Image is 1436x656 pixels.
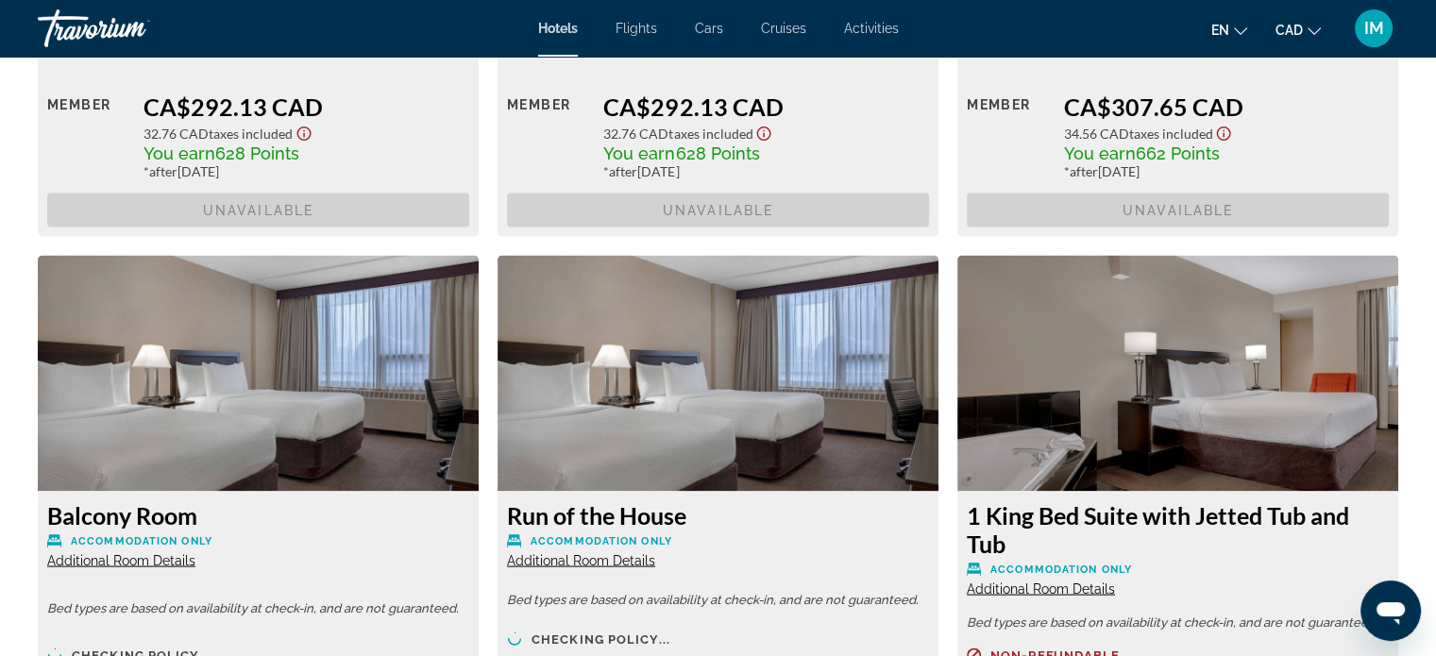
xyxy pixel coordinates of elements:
[498,256,938,492] img: Run of the House
[603,163,929,179] div: * [DATE]
[1212,121,1235,143] button: Show Taxes and Fees disclaimer
[761,21,806,36] a: Cruises
[144,93,469,121] div: CA$292.13 CAD
[71,535,212,547] span: Accommodation Only
[507,594,929,607] p: Bed types are based on availability at check-in, and are not guaranteed.
[1364,19,1384,38] span: IM
[603,143,675,163] span: You earn
[144,143,215,163] span: You earn
[507,553,655,568] span: Additional Room Details
[752,121,775,143] button: Show Taxes and Fees disclaimer
[967,501,1389,558] h3: 1 King Bed Suite with Jetted Tub and Tub
[603,126,668,142] span: 32.76 CAD
[1211,23,1229,38] span: en
[967,581,1115,597] span: Additional Room Details
[47,93,129,179] div: Member
[990,563,1132,576] span: Accommodation Only
[531,535,672,547] span: Accommodation Only
[1069,163,1097,179] span: after
[695,21,723,36] a: Cars
[616,21,657,36] a: Flights
[1211,16,1247,43] button: Change language
[1276,23,1303,38] span: CAD
[967,616,1389,630] p: Bed types are based on availability at check-in, and are not guaranteed.
[47,501,469,530] h3: Balcony Room
[293,121,315,143] button: Show Taxes and Fees disclaimer
[1349,8,1398,48] button: User Menu
[47,602,469,615] p: Bed types are based on availability at check-in, and are not guaranteed.
[957,256,1398,492] img: 1 King Bed Suite with Jetted Tub and Tub
[844,21,899,36] a: Activities
[38,256,479,492] img: Balcony Room
[1063,93,1389,121] div: CA$307.65 CAD
[609,163,637,179] span: after
[47,553,195,568] span: Additional Room Details
[1135,143,1219,163] span: 662 Points
[144,163,469,179] div: * [DATE]
[532,633,670,646] span: Checking policy...
[603,93,929,121] div: CA$292.13 CAD
[1063,126,1128,142] span: 34.56 CAD
[149,163,177,179] span: after
[507,501,929,530] h3: Run of the House
[38,4,227,53] a: Travorium
[1276,16,1321,43] button: Change currency
[215,143,299,163] span: 628 Points
[967,93,1049,179] div: Member
[675,143,759,163] span: 628 Points
[1360,580,1421,641] iframe: Button to launch messaging window
[538,21,578,36] a: Hotels
[209,126,293,142] span: Taxes included
[144,126,209,142] span: 32.76 CAD
[668,126,752,142] span: Taxes included
[1063,163,1389,179] div: * [DATE]
[1063,143,1135,163] span: You earn
[507,93,589,179] div: Member
[1128,126,1212,142] span: Taxes included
